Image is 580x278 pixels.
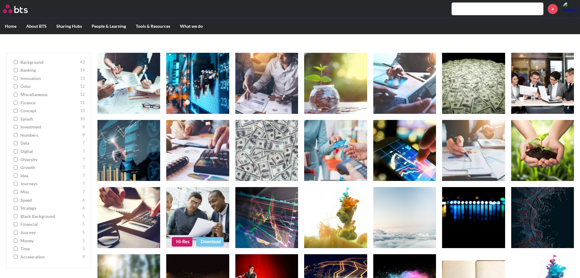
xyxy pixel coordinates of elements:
[20,229,81,236] span: journey
[20,100,79,106] span: finance
[20,116,79,122] span: splash
[14,198,18,202] input: speed 6
[3,5,28,13] img: BTS Logo
[14,76,18,81] input: innovation 13
[83,213,85,219] span: 5
[20,67,79,73] span: banking
[20,189,81,195] span: misc
[83,238,85,244] span: 5
[14,174,18,178] input: idea 7
[562,2,577,16] img: Joshua Duffill
[14,214,18,218] input: black background 5
[14,255,18,259] input: acceleration 4
[83,246,85,252] span: 5
[14,239,18,243] input: money 5
[20,124,81,130] span: investment
[80,100,85,106] span: 11
[20,254,81,260] span: acceleration
[51,18,87,34] label: Sharing Hubs
[14,125,18,129] input: investment 8
[20,132,81,138] span: numbers
[80,67,85,73] span: 14
[131,18,175,34] label: Tools & Resources
[20,148,81,154] span: digital
[14,190,18,194] input: misc 7
[83,254,85,260] span: 4
[14,230,18,235] input: journey 5
[20,140,81,146] span: data
[20,213,81,219] span: black background
[20,92,79,98] span: miscellaneous
[87,18,131,34] label: People & Learning
[20,221,81,227] span: financial
[196,237,224,246] a: Download
[80,92,85,98] span: 12
[14,117,18,121] input: splash 10
[14,92,18,97] input: miscellaneous 12
[80,83,85,89] span: 12
[83,157,85,163] span: 7
[14,60,18,64] input: background 43
[83,181,85,187] span: 7
[83,148,85,154] span: 7
[14,101,18,105] input: finance 11
[14,109,18,113] input: concept 10
[562,2,577,16] a: Profile
[20,75,79,81] span: innovation
[21,18,51,34] label: About BTS
[14,84,18,88] input: color 12
[83,229,85,236] span: 5
[14,165,18,170] input: growth 7
[548,4,558,14] a: +
[80,108,85,114] span: 10
[20,246,81,252] span: time
[20,181,81,187] span: journeys
[14,247,18,251] input: time 5
[172,237,192,246] a: Hi-Res
[14,133,18,137] input: numbers 8
[20,238,81,244] span: money
[20,108,79,114] span: concept
[83,197,85,203] span: 6
[14,206,18,210] input: strategy 6
[20,164,81,171] span: growth
[83,164,85,171] span: 7
[80,116,85,122] span: 10
[20,205,81,211] span: strategy
[83,132,85,138] span: 8
[20,173,81,179] span: idea
[14,157,18,162] input: diversity 7
[14,149,18,153] input: digital 7
[83,221,85,227] span: 5
[20,197,81,203] span: speed
[14,141,18,145] input: data 7
[83,140,85,146] span: 7
[80,75,85,81] span: 13
[83,124,85,130] span: 8
[14,182,18,186] input: journeys 7
[3,5,39,13] a: Go home
[20,59,79,65] span: background
[175,18,208,34] label: What we do
[83,205,85,211] span: 6
[20,83,79,89] span: color
[80,59,85,65] span: 43
[20,157,81,163] span: diversity
[83,173,85,179] span: 7
[14,68,18,72] input: banking 14
[83,189,85,195] span: 7
[14,222,18,226] input: financial 5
